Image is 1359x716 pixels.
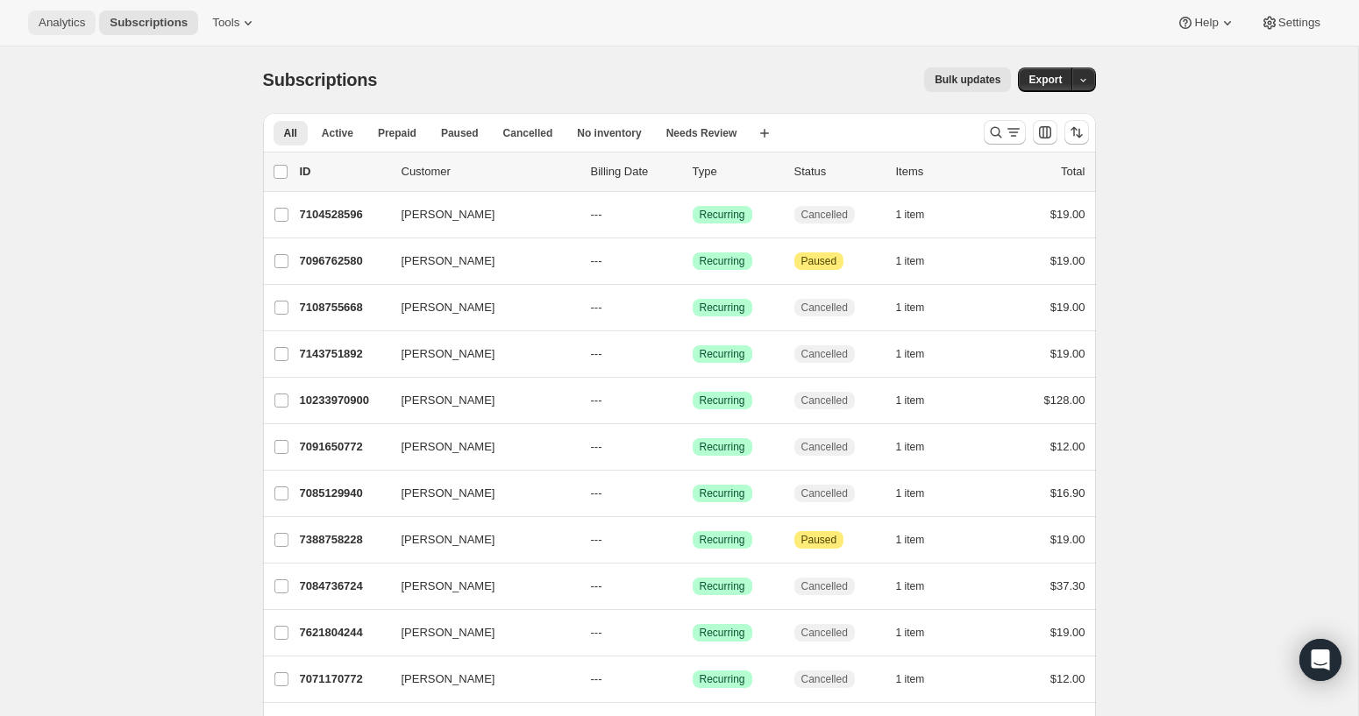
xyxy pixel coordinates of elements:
[896,254,925,268] span: 1 item
[1061,163,1085,181] p: Total
[300,388,1085,413] div: 10233970900[PERSON_NAME]---SuccessRecurringCancelled1 item$128.00
[402,438,495,456] span: [PERSON_NAME]
[391,294,566,322] button: [PERSON_NAME]
[402,252,495,270] span: [PERSON_NAME]
[99,11,198,35] button: Subscriptions
[896,295,944,320] button: 1 item
[1064,120,1089,145] button: Sort the results
[300,295,1085,320] div: 7108755668[PERSON_NAME]---SuccessRecurringCancelled1 item$19.00
[801,486,848,500] span: Cancelled
[924,67,1011,92] button: Bulk updates
[896,388,944,413] button: 1 item
[39,16,85,30] span: Analytics
[300,206,388,223] p: 7104528596
[402,485,495,502] span: [PERSON_NAME]
[1050,440,1085,453] span: $12.00
[896,667,944,691] button: 1 item
[202,11,267,35] button: Tools
[391,526,566,554] button: [PERSON_NAME]
[896,481,944,506] button: 1 item
[402,624,495,642] span: [PERSON_NAME]
[300,163,388,181] p: ID
[896,435,944,459] button: 1 item
[391,201,566,229] button: [PERSON_NAME]
[300,345,388,363] p: 7143751892
[300,574,1085,599] div: 7084736724[PERSON_NAME]---SuccessRecurringCancelled1 item$37.30
[896,574,944,599] button: 1 item
[391,572,566,600] button: [PERSON_NAME]
[110,16,188,30] span: Subscriptions
[700,254,745,268] span: Recurring
[1050,672,1085,685] span: $12.00
[896,620,944,645] button: 1 item
[700,347,745,361] span: Recurring
[402,670,495,688] span: [PERSON_NAME]
[1050,301,1085,314] span: $19.00
[896,528,944,552] button: 1 item
[700,301,745,315] span: Recurring
[591,208,602,221] span: ---
[1166,11,1246,35] button: Help
[794,163,882,181] p: Status
[591,672,602,685] span: ---
[402,206,495,223] span: [PERSON_NAME]
[1033,120,1057,145] button: Customize table column order and visibility
[896,208,925,222] span: 1 item
[591,579,602,592] span: ---
[300,249,1085,273] div: 7096762580[PERSON_NAME]---SuccessRecurringAttentionPaused1 item$19.00
[503,126,553,140] span: Cancelled
[300,438,388,456] p: 7091650772
[896,342,944,366] button: 1 item
[801,208,848,222] span: Cancelled
[896,672,925,686] span: 1 item
[896,440,925,454] span: 1 item
[591,440,602,453] span: ---
[391,340,566,368] button: [PERSON_NAME]
[591,301,602,314] span: ---
[402,578,495,595] span: [PERSON_NAME]
[1050,486,1085,500] span: $16.90
[402,163,577,181] p: Customer
[700,626,745,640] span: Recurring
[1044,393,1085,407] span: $128.00
[402,531,495,549] span: [PERSON_NAME]
[263,70,378,89] span: Subscriptions
[801,347,848,361] span: Cancelled
[378,126,416,140] span: Prepaid
[1278,16,1320,30] span: Settings
[300,163,1085,181] div: IDCustomerBilling DateTypeStatusItemsTotal
[28,11,96,35] button: Analytics
[801,672,848,686] span: Cancelled
[896,163,984,181] div: Items
[591,163,679,181] p: Billing Date
[300,531,388,549] p: 7388758228
[300,202,1085,227] div: 7104528596[PERSON_NAME]---SuccessRecurringCancelled1 item$19.00
[391,665,566,693] button: [PERSON_NAME]
[1194,16,1218,30] span: Help
[700,393,745,408] span: Recurring
[591,347,602,360] span: ---
[300,435,1085,459] div: 7091650772[PERSON_NAME]---SuccessRecurringCancelled1 item$12.00
[896,347,925,361] span: 1 item
[300,392,388,409] p: 10233970900
[300,252,388,270] p: 7096762580
[896,579,925,593] span: 1 item
[591,626,602,639] span: ---
[700,208,745,222] span: Recurring
[1050,347,1085,360] span: $19.00
[801,301,848,315] span: Cancelled
[212,16,239,30] span: Tools
[896,301,925,315] span: 1 item
[1018,67,1072,92] button: Export
[801,440,848,454] span: Cancelled
[1250,11,1331,35] button: Settings
[300,667,1085,691] div: 7071170772[PERSON_NAME]---SuccessRecurringCancelled1 item$12.00
[300,620,1085,645] div: 7621804244[PERSON_NAME]---SuccessRecurringCancelled1 item$19.00
[896,626,925,640] span: 1 item
[700,440,745,454] span: Recurring
[591,486,602,500] span: ---
[402,392,495,409] span: [PERSON_NAME]
[693,163,780,181] div: Type
[751,121,779,145] button: Create new view
[1050,208,1085,221] span: $19.00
